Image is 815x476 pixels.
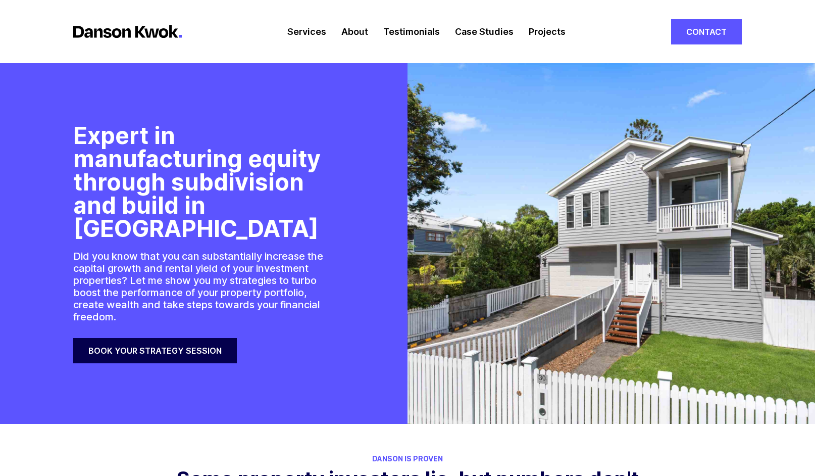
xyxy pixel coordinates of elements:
[671,19,742,44] a: Contact
[73,124,334,240] h1: Expert in manufacturing equity through subdivision and build in [GEOGRAPHIC_DATA]
[372,454,443,463] span: Danson is Proven
[73,250,334,323] p: Did you know that you can substantially increase the capital growth and rental yield of your inve...
[73,338,237,363] a: Book your strategy session
[73,25,182,38] img: logo-horizontal.f5b67f0.svg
